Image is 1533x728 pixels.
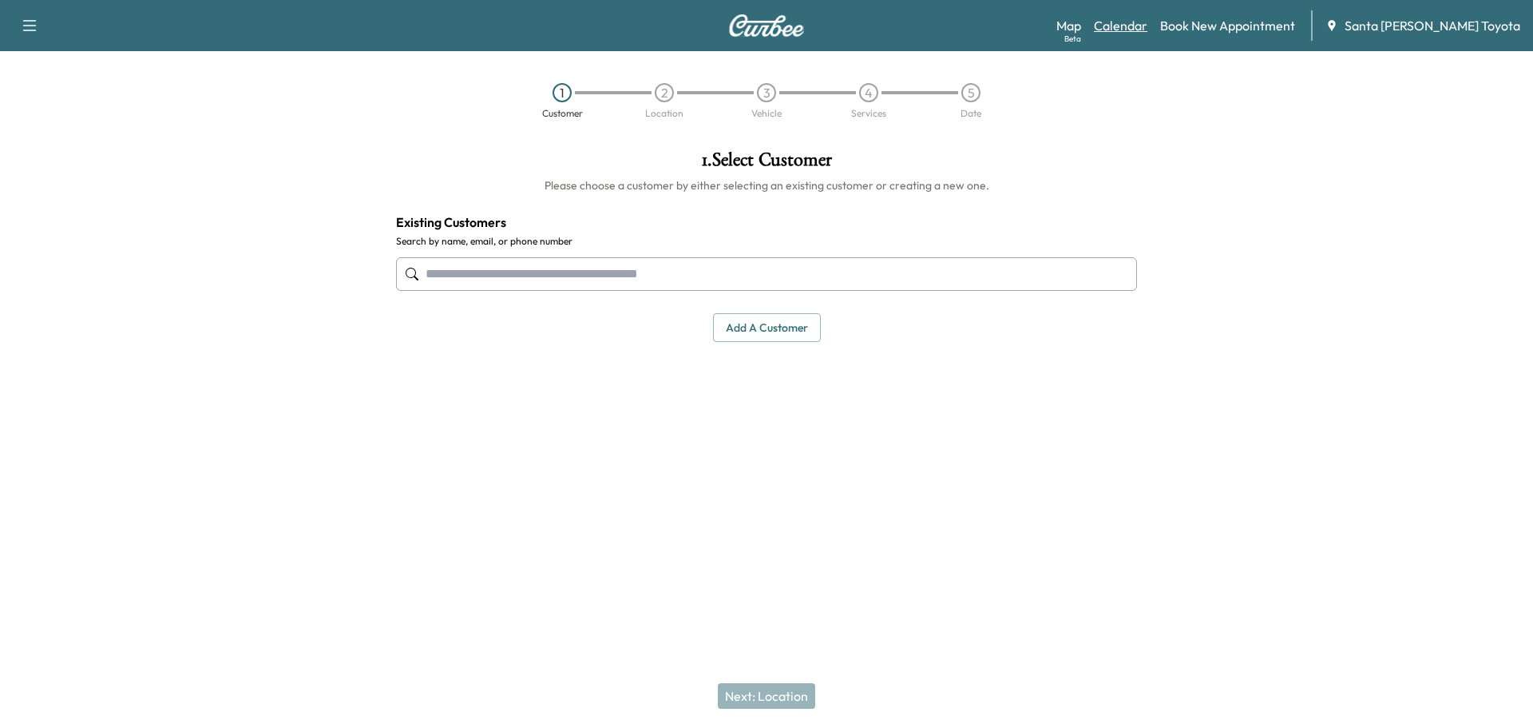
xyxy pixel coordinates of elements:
div: Services [851,109,886,118]
img: Curbee Logo [728,14,805,37]
div: Location [645,109,683,118]
h4: Existing Customers [396,213,1137,232]
label: Search by name, email, or phone number [396,235,1137,248]
div: 5 [961,83,980,102]
div: 1 [553,83,572,102]
h1: 1 . Select Customer [396,150,1137,177]
h6: Please choose a customer by either selecting an existing customer or creating a new one. [396,177,1137,193]
div: Vehicle [751,109,782,118]
div: 3 [757,83,776,102]
a: Calendar [1094,16,1147,35]
div: Beta [1064,33,1081,45]
a: Book New Appointment [1160,16,1295,35]
div: 2 [655,83,674,102]
a: MapBeta [1056,16,1081,35]
div: Customer [542,109,583,118]
button: Add a customer [713,313,821,343]
div: Date [961,109,981,118]
div: 4 [859,83,878,102]
span: Santa [PERSON_NAME] Toyota [1345,16,1520,35]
